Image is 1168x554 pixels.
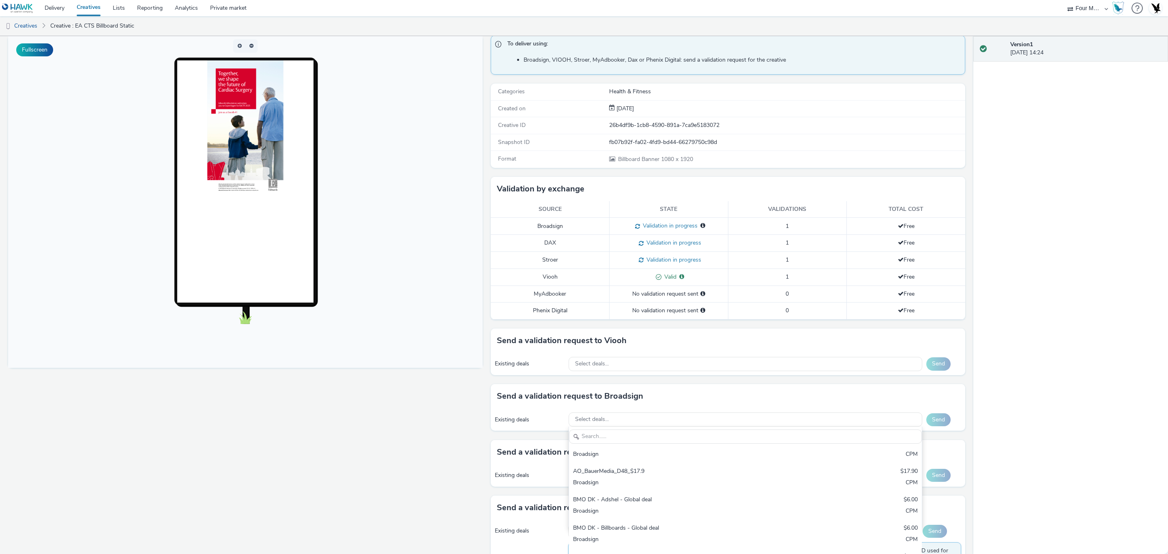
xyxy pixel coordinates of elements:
div: [DATE] 14:24 [1010,41,1162,57]
button: Send [926,469,951,482]
span: Free [898,273,915,281]
span: Free [898,256,915,264]
span: 1 [786,256,789,264]
span: Creative ID [498,121,526,129]
td: Broadsign [491,218,610,235]
th: State [610,201,728,218]
img: dooh [4,22,12,30]
h3: Send a validation request to MyAdbooker [497,446,653,458]
img: Account UK [1149,2,1162,14]
td: Viooh [491,268,610,286]
div: Please select a deal below and click on Send to send a validation request to MyAdbooker. [700,290,705,298]
div: Broadsign [573,507,801,516]
div: No validation request sent [614,290,724,298]
div: 26b4df9b-1cb8-4590-891a-7ca9e5183072 [609,121,964,129]
span: Validation in progress [644,256,701,264]
button: Send [923,525,947,538]
div: BMO DK - Adshel - Global deal [573,496,801,505]
span: Validation in progress [640,222,698,230]
div: Broadsign [573,450,801,460]
div: $17.90 [900,467,918,477]
h3: Send a validation request to Viooh [497,335,627,347]
strong: Version 1 [1010,41,1033,48]
div: Broadsign [573,479,801,488]
span: Valid [661,273,676,281]
button: Fullscreen [16,43,53,56]
th: Total cost [847,201,966,218]
button: Send [926,357,951,370]
span: To deliver using: [507,40,957,50]
span: 1 [786,273,789,281]
li: Broadsign, VIOOH, Stroer, MyAdbooker, Dax or Phenix Digital: send a validation request for the cr... [524,56,961,64]
span: [DATE] [615,105,634,112]
h3: Send a validation request to Broadsign [497,390,643,402]
div: fb07b92f-fa02-4fd9-bd44-66279750c98d [609,138,964,146]
div: $6.00 [904,496,918,505]
img: undefined Logo [2,3,33,13]
span: Free [898,290,915,298]
div: CPM [906,479,918,488]
td: MyAdbooker [491,286,610,302]
a: Creative : EA CTS Billboard Static [46,16,138,36]
span: 0 [786,307,789,314]
span: Select deals... [575,416,609,423]
div: Health & Fitness [609,88,964,96]
div: $6.00 [904,524,918,533]
div: Broadsign [573,535,801,545]
div: Existing deals [495,360,565,368]
th: Source [491,201,610,218]
button: Send [926,413,951,426]
img: Hawk Academy [1112,2,1124,15]
span: Free [898,222,915,230]
input: Search...... [569,429,922,444]
a: Hawk Academy [1112,2,1127,15]
div: AO_BauerMedia_D48_$17.9 [573,467,801,477]
span: Select deals... [575,361,609,367]
img: Advertisement preview [199,25,275,161]
div: CPM [906,535,918,545]
div: BMO DK - Billboards - Global deal [573,524,801,533]
div: Creation 01 October 2025, 14:24 [615,105,634,113]
span: Free [898,307,915,314]
h3: Validation by exchange [497,183,584,195]
span: Snapshot ID [498,138,530,146]
span: 1 [786,222,789,230]
div: No validation request sent [614,307,724,315]
span: Format [498,155,516,163]
span: Free [898,239,915,247]
div: Please select a deal below and click on Send to send a validation request to Phenix Digital. [700,307,705,315]
h3: Send a validation request to Phenix Digital [497,502,657,514]
div: CPM [906,507,918,516]
div: CPM [906,450,918,460]
div: Existing deals [495,416,565,424]
span: Billboard Banner [618,155,661,163]
span: Categories [498,88,525,95]
span: Validation in progress [644,239,701,247]
th: Validations [728,201,847,218]
td: Phenix Digital [491,303,610,319]
span: Created on [498,105,526,112]
div: Existing deals [495,527,564,535]
span: 1 [786,239,789,247]
span: 1080 x 1920 [617,155,693,163]
span: 0 [786,290,789,298]
td: Stroer [491,252,610,269]
td: DAX [491,235,610,252]
div: Existing deals [495,471,565,479]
